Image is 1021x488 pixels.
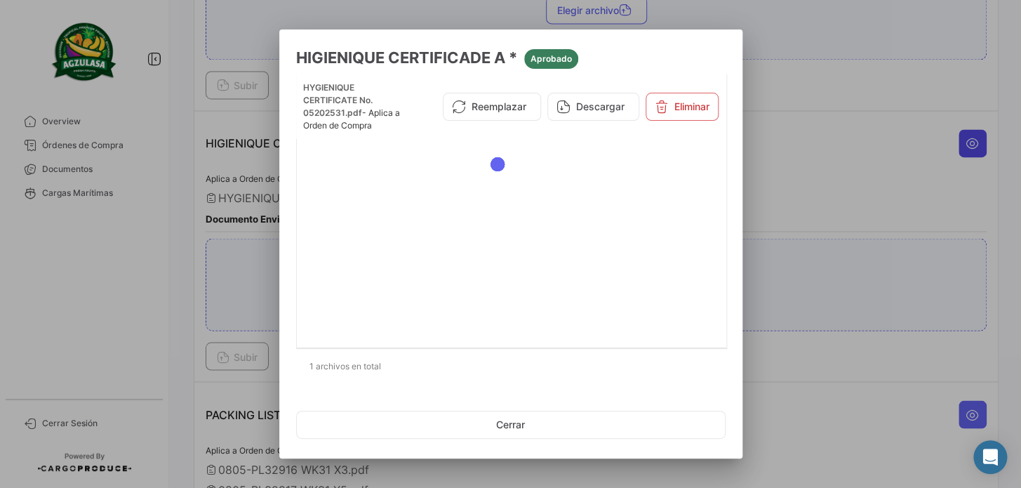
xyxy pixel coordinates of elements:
[973,440,1007,474] div: Abrir Intercom Messenger
[530,53,572,65] span: Aprobado
[296,411,726,439] button: Cerrar
[547,93,639,121] button: Descargar
[303,82,373,118] span: HYGIENIQUE CERTIFICATE No. 05202531.pdf
[296,349,726,384] div: 1 archivos en total
[296,46,726,69] h3: HIGIENIQUE CERTIFICADE A *
[646,93,719,121] button: Eliminar
[443,93,541,121] button: Reemplazar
